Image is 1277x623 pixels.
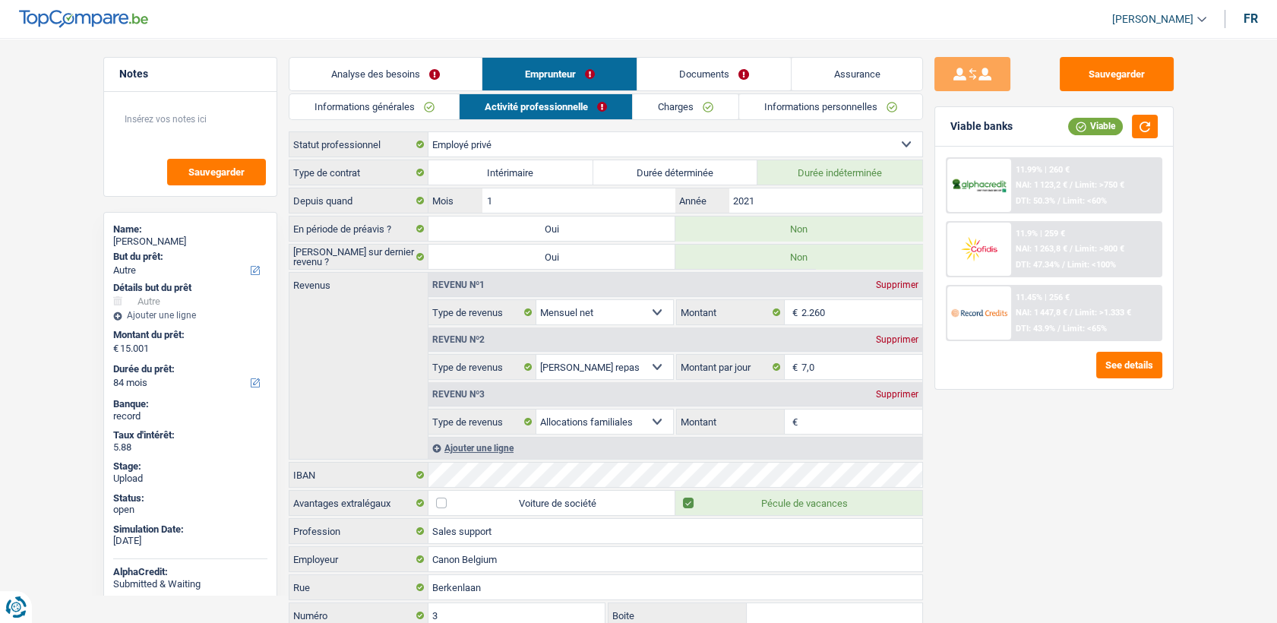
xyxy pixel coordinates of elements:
span: / [1057,196,1060,206]
span: € [113,343,119,355]
div: Revenu nº3 [428,390,488,399]
a: Informations personnelles [739,94,922,119]
span: / [1062,260,1065,270]
span: DTI: 47.34% [1016,260,1060,270]
label: Non [675,245,922,269]
div: open [113,504,267,516]
label: Année [675,188,729,213]
div: fr [1244,11,1258,26]
div: 11.45% | 256 € [1016,293,1070,302]
label: But du prêt: [113,251,264,263]
label: Oui [428,217,675,241]
label: Mois [428,188,482,213]
button: Sauvegarder [167,159,266,185]
label: En période de préavis ? [289,217,428,241]
div: Status: [113,492,267,504]
span: Limit: >750 € [1075,180,1124,190]
img: TopCompare Logo [19,10,148,28]
span: NAI: 1 263,8 € [1016,244,1067,254]
a: Emprunteur [482,58,637,90]
label: Montant du prêt: [113,329,264,341]
img: Cofidis [951,235,1007,263]
span: Limit: <60% [1063,196,1107,206]
span: / [1057,324,1060,334]
div: Ajouter une ligne [113,310,267,321]
span: Limit: <65% [1063,324,1107,334]
img: Record Credits [951,299,1007,327]
div: Taux d'intérêt: [113,429,267,441]
label: Profession [289,519,428,543]
div: AlphaCredit: [113,566,267,578]
label: Montant [677,410,785,434]
h5: Notes [119,68,261,81]
label: Non [675,217,922,241]
a: Informations générales [289,94,460,119]
span: Limit: <100% [1067,260,1116,270]
label: [PERSON_NAME] sur dernier revenu ? [289,245,428,269]
span: NAI: 1 447,8 € [1016,308,1067,318]
a: Assurance [792,58,922,90]
label: Pécule de vacances [675,491,922,515]
a: [PERSON_NAME] [1100,7,1206,32]
label: Revenus [289,273,428,290]
a: Charges [633,94,738,119]
button: See details [1096,352,1162,378]
a: Analyse des besoins [289,58,482,90]
label: Durée indéterminée [757,160,922,185]
div: Supprimer [872,280,922,289]
label: Employeur [289,547,428,571]
div: Name: [113,223,267,236]
span: DTI: 43.9% [1016,324,1055,334]
div: Revenu nº2 [428,335,488,344]
div: Détails but du prêt [113,282,267,294]
div: [DATE] [113,535,267,547]
span: Limit: >1.333 € [1075,308,1131,318]
span: / [1070,244,1073,254]
input: AAAA [729,188,921,213]
a: Activité professionnelle [460,94,632,119]
input: MM [482,188,675,213]
div: 11.9% | 259 € [1016,229,1065,239]
button: Sauvegarder [1060,57,1174,91]
label: Montant par jour [677,355,785,379]
div: Stage: [113,460,267,473]
label: Statut professionnel [289,132,428,157]
label: Voiture de société [428,491,675,515]
div: record [113,410,267,422]
label: IBAN [289,463,428,487]
label: Rue [289,575,428,599]
label: Montant [677,300,785,324]
div: Supprimer [872,335,922,344]
div: Banque: [113,398,267,410]
div: [PERSON_NAME] [113,236,267,248]
span: [PERSON_NAME] [1112,13,1193,26]
div: Viable [1068,118,1123,134]
img: AlphaCredit [951,177,1007,194]
span: DTI: 50.3% [1016,196,1055,206]
div: Supprimer [872,390,922,399]
label: Durée du prêt: [113,363,264,375]
label: Intérimaire [428,160,593,185]
label: Depuis quand [289,188,428,213]
span: Sauvegarder [188,167,245,177]
span: NAI: 1 123,2 € [1016,180,1067,190]
div: Upload [113,473,267,485]
label: Type de revenus [428,300,536,324]
div: 11.99% | 260 € [1016,165,1070,175]
div: Ajouter une ligne [428,437,922,459]
label: Type de contrat [289,160,428,185]
div: Viable banks [950,120,1013,133]
span: Limit: >800 € [1075,244,1124,254]
label: Oui [428,245,675,269]
div: Simulation Date: [113,523,267,536]
div: 5.88 [113,441,267,454]
span: € [785,410,801,434]
label: Type de revenus [428,410,536,434]
span: € [785,300,801,324]
span: / [1070,308,1073,318]
span: / [1070,180,1073,190]
label: Type de revenus [428,355,536,379]
label: Durée déterminée [593,160,758,185]
span: € [785,355,801,379]
a: Documents [637,58,792,90]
